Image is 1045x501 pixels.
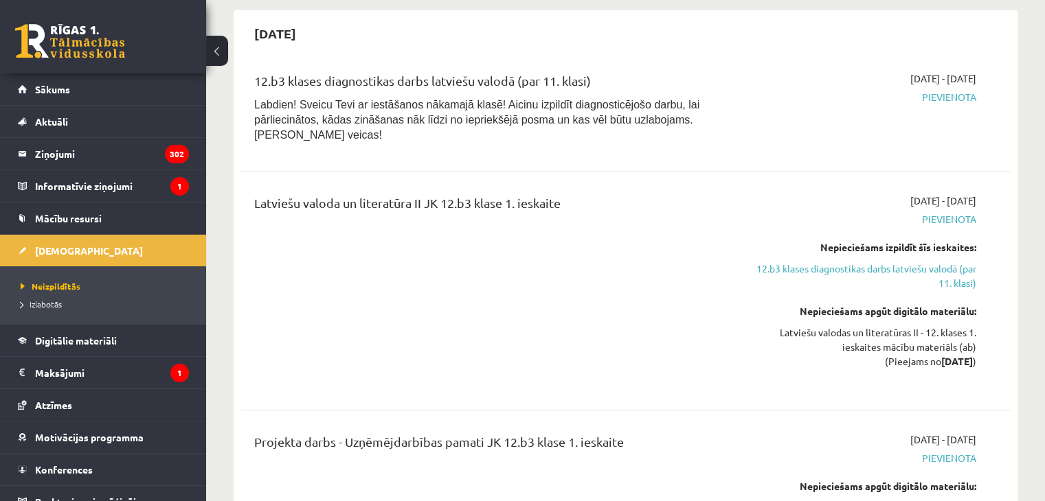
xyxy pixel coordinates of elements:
a: Digitālie materiāli [18,325,189,356]
div: Projekta darbs - Uzņēmējdarbības pamati JK 12.b3 klase 1. ieskaite [254,432,729,458]
span: Neizpildītās [21,281,80,292]
span: Atzīmes [35,399,72,411]
a: Neizpildītās [21,280,192,292]
i: 1 [170,364,189,382]
a: 12.b3 klases diagnostikas darbs latviešu valodā (par 11. klasi) [750,261,976,290]
span: Motivācijas programma [35,431,144,443]
span: Sākums [35,83,70,95]
i: 302 [165,145,189,163]
legend: Informatīvie ziņojumi [35,170,189,202]
div: Latviešu valoda un literatūra II JK 12.b3 klase 1. ieskaite [254,194,729,219]
a: Maksājumi1 [18,357,189,388]
h2: [DATE] [240,17,310,49]
a: Informatīvie ziņojumi1 [18,170,189,202]
div: Nepieciešams izpildīt šīs ieskaites: [750,240,976,255]
a: Mācību resursi [18,202,189,234]
span: [DATE] - [DATE] [910,432,976,447]
strong: [DATE] [941,355,973,367]
span: Pievienota [750,90,976,104]
span: [DEMOGRAPHIC_DATA] [35,244,143,257]
a: Sākums [18,73,189,105]
span: Konferences [35,463,93,476]
div: Latviešu valodas un literatūras II - 12. klases 1. ieskaites mācību materiāls (ab) (Pieejams no ) [750,325,976,369]
span: Labdien! Sveicu Tevi ar iestāšanos nākamajā klasē! Aicinu izpildīt diagnosticējošo darbu, lai pār... [254,99,699,141]
a: Atzīmes [18,389,189,421]
span: Mācību resursi [35,212,102,224]
span: Digitālie materiāli [35,334,117,347]
span: Pievienota [750,451,976,465]
legend: Ziņojumi [35,138,189,170]
div: Nepieciešams apgūt digitālo materiālu: [750,479,976,493]
span: [DATE] - [DATE] [910,194,976,208]
i: 1 [170,177,189,196]
a: Rīgas 1. Tālmācības vidusskola [15,24,125,58]
span: [DATE] - [DATE] [910,71,976,86]
legend: Maksājumi [35,357,189,388]
a: Aktuāli [18,106,189,137]
span: Aktuāli [35,115,68,128]
a: [DEMOGRAPHIC_DATA] [18,235,189,266]
a: Konferences [18,454,189,485]
span: Pievienota [750,212,976,226]
div: 12.b3 klases diagnostikas darbs latviešu valodā (par 11. klasi) [254,71,729,97]
span: Izlabotās [21,299,62,310]
a: Motivācijas programma [18,421,189,453]
a: Ziņojumi302 [18,138,189,170]
a: Izlabotās [21,298,192,310]
div: Nepieciešams apgūt digitālo materiālu: [750,304,976,318]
